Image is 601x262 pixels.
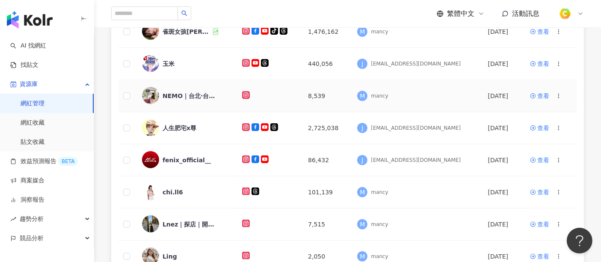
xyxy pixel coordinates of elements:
a: 查看 [530,91,549,101]
span: rise [10,216,16,222]
td: 7,515 [301,208,350,241]
a: searchAI 找網紅 [10,42,46,50]
a: 找貼文 [10,61,38,69]
div: Lnez｜探店｜開箱｜旅遊 [163,220,218,229]
div: 查看 [537,220,549,229]
div: Ling [163,252,177,261]
div: 查看 [537,59,549,68]
div: 查看 [537,91,549,101]
div: 雀斑女孩[PERSON_NAME] [163,27,211,36]
a: 查看 [530,155,549,165]
div: 玉米 [163,60,175,68]
a: 查看 [530,220,549,229]
td: 86,432 [301,144,350,176]
td: [DATE] [481,208,523,241]
div: 查看 [537,188,549,197]
a: 查看 [530,252,549,261]
span: J [361,123,363,133]
img: KOL Avatar [142,87,159,104]
span: M [360,252,365,261]
td: [DATE] [481,112,523,144]
a: 查看 [530,188,549,197]
span: 競品分析 [20,229,44,248]
td: [DATE] [481,48,523,80]
span: 資源庫 [20,74,38,94]
div: 查看 [537,252,549,261]
img: KOL Avatar [142,23,159,40]
span: search [181,10,187,16]
div: 查看 [537,155,549,165]
span: J [361,155,363,165]
div: [EMAIL_ADDRESS][DOMAIN_NAME] [371,125,461,132]
img: %E6%96%B9%E5%BD%A2%E7%B4%94.png [557,6,573,22]
div: fenix_official__ [163,156,211,164]
td: [DATE] [481,80,523,112]
a: 查看 [530,123,549,133]
div: mancy [371,92,388,100]
span: M [360,91,365,101]
span: 活動訊息 [512,9,539,18]
div: mancy [371,28,388,36]
iframe: Help Scout Beacon - Open [567,228,592,253]
span: M [360,188,365,197]
div: [EMAIL_ADDRESS][DOMAIN_NAME] [371,157,461,164]
div: 查看 [537,123,549,133]
span: J [361,59,363,68]
a: 貼文收藏 [21,138,44,146]
a: 網紅收藏 [21,119,44,127]
span: M [360,220,365,229]
span: 趨勢分析 [20,209,44,229]
img: KOL Avatar [142,119,159,136]
td: 8,539 [301,80,350,112]
img: KOL Avatar [142,151,159,168]
div: mancy [371,189,388,196]
td: [DATE] [481,16,523,48]
div: 人生肥宅x尊 [163,124,196,132]
td: [DATE] [481,176,523,208]
img: KOL Avatar [142,55,159,72]
a: 查看 [530,59,549,68]
a: 效益預測報告BETA [10,157,78,166]
td: [DATE] [481,144,523,176]
a: 網紅管理 [21,99,44,108]
div: NEMO｜台北·台中美食、旅遊👣 [163,92,218,100]
div: [EMAIL_ADDRESS][DOMAIN_NAME] [371,60,461,68]
span: M [360,27,365,36]
img: KOL Avatar [142,183,159,200]
div: chi.ll6 [163,188,183,196]
div: mancy [371,253,388,260]
td: 2,725,038 [301,112,350,144]
img: logo [7,11,53,28]
div: mancy [371,221,388,228]
td: 440,056 [301,48,350,80]
div: 查看 [537,27,549,36]
a: 查看 [530,27,549,36]
a: 商案媒合 [10,176,44,185]
td: 101,139 [301,176,350,208]
span: 繁體中文 [447,9,474,18]
a: 洞察報告 [10,196,44,204]
td: 1,476,162 [301,16,350,48]
img: KOL Avatar [142,215,159,232]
